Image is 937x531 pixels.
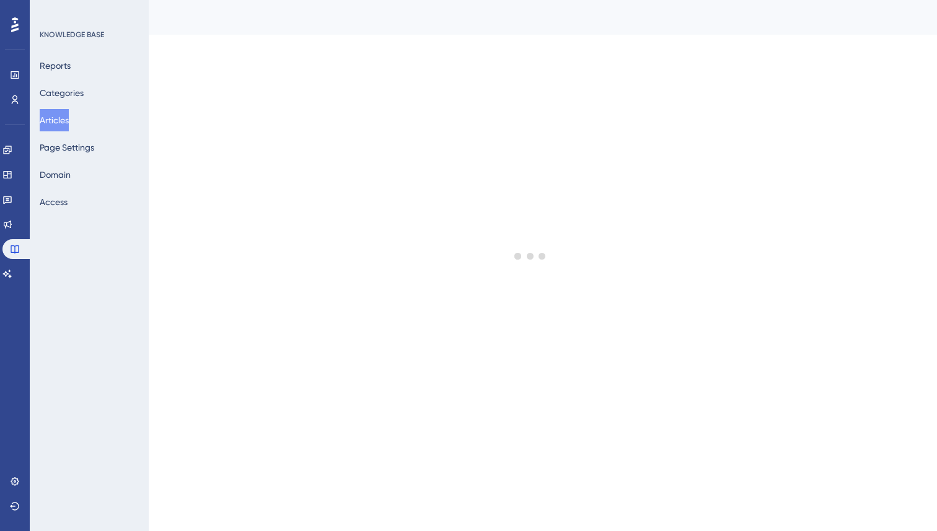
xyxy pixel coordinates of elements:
[40,136,94,159] button: Page Settings
[40,109,69,131] button: Articles
[40,55,71,77] button: Reports
[40,82,84,104] button: Categories
[40,164,71,186] button: Domain
[40,30,104,40] div: KNOWLEDGE BASE
[40,191,68,213] button: Access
